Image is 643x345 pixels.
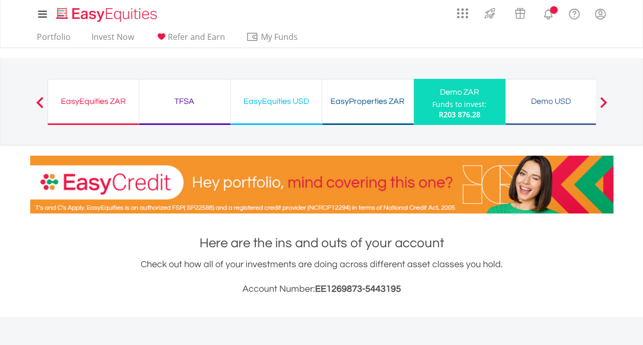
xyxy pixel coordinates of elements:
[439,110,480,119] span: R203 876.28
[54,6,161,23] img: EasyEquities_Logo.png
[420,85,499,99] div: Demo ZAR
[246,30,313,44] span: My Funds
[87,32,138,48] a: Invest Now
[432,99,486,110] div: Funds to invest:
[593,102,613,112] button: Next
[145,94,224,109] div: TFSA
[457,8,468,19] img: grid-menu-icon.svg
[512,94,590,109] div: Demo USD
[30,234,613,252] h1: Here are the ins and outs of your account
[561,3,587,23] a: FAQ's and Support
[33,32,75,48] a: Portfolio
[505,3,535,21] a: Vouchers
[237,94,316,109] div: EasyEquities USD
[54,94,132,109] div: EasyEquities ZAR
[535,3,561,23] a: Notifications
[168,31,225,42] span: Refer and Earn
[30,257,613,296] div: Check out how all of your investments are doing across different asset classes you hold.
[450,3,475,19] a: AppsGrid
[481,5,498,21] img: thrive-v2.svg
[328,94,407,109] div: EasyProperties ZAR
[30,282,613,296] h3: Account Number:
[30,156,613,213] img: EasyCredit Promotion Banner
[151,32,229,48] a: Refer and Earn
[315,284,401,294] span: EE1269873-5443195
[587,3,613,25] a: My Profile
[30,102,50,112] button: Previous
[512,5,528,21] img: vouchers-v2.svg
[52,3,161,23] a: Home page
